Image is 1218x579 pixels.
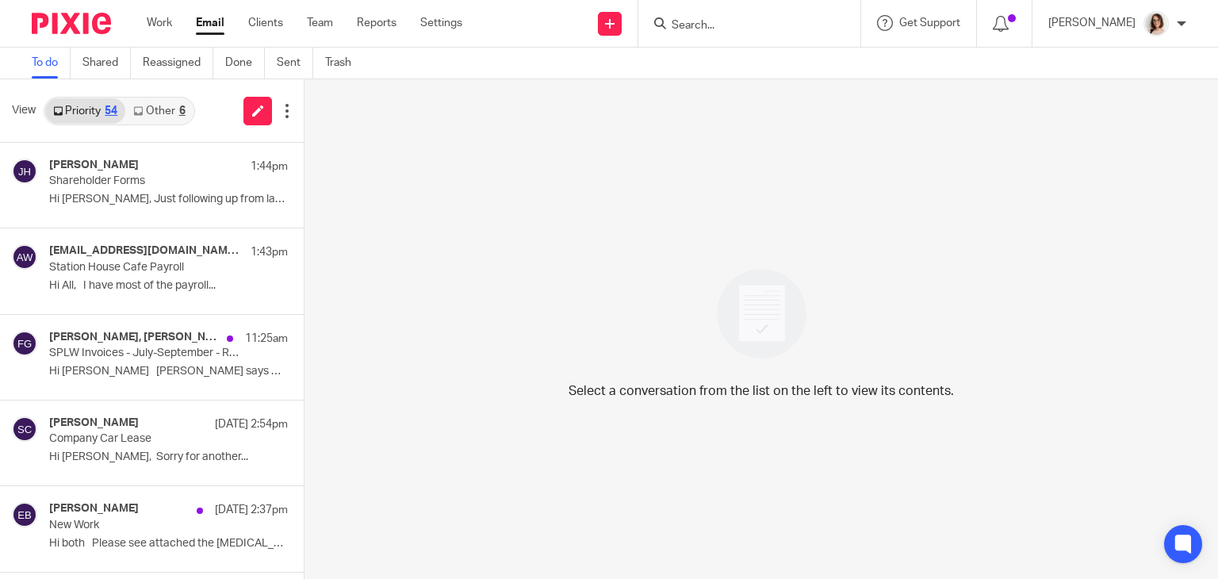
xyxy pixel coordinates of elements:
p: Station House Cafe Payroll [49,261,240,274]
p: 11:25am [245,331,288,347]
img: svg%3E [12,502,37,527]
a: Reassigned [143,48,213,79]
a: Team [307,15,333,31]
img: svg%3E [12,416,37,442]
img: Pixie [32,13,111,34]
p: Shareholder Forms [49,174,240,188]
span: View [12,102,36,119]
h4: [PERSON_NAME], [PERSON_NAME] (THE CASTLE MEDICAL GROUP) [49,331,219,344]
p: Hi All, I have most of the payroll... [49,279,288,293]
p: New Work [49,519,240,532]
a: Other6 [125,98,193,124]
p: SPLW Invoices - July-September - Ribblesdale PCN [49,347,240,360]
a: Priority54 [45,98,125,124]
p: 1:44pm [251,159,288,174]
a: Work [147,15,172,31]
p: 1:43pm [251,244,288,260]
h4: [EMAIL_ADDRESS][DOMAIN_NAME], [PERSON_NAME], Admin WSCG [49,244,243,258]
h4: [PERSON_NAME] [49,416,139,430]
h4: [PERSON_NAME] [49,159,139,172]
p: Hi [PERSON_NAME] [PERSON_NAME] says we are very... [49,365,288,378]
a: Settings [420,15,462,31]
div: 54 [105,105,117,117]
h4: [PERSON_NAME] [49,502,139,516]
a: Done [225,48,265,79]
a: Trash [325,48,363,79]
p: Hi [PERSON_NAME], Just following up from last... [49,193,288,206]
p: [DATE] 2:54pm [215,416,288,432]
a: Shared [82,48,131,79]
p: [DATE] 2:37pm [215,502,288,518]
a: To do [32,48,71,79]
input: Search [670,19,813,33]
p: Select a conversation from the list on the left to view its contents. [569,382,954,401]
div: 6 [179,105,186,117]
img: image [707,259,817,369]
p: Hi both Please see attached the [MEDICAL_DATA]... [49,537,288,550]
span: Get Support [899,17,960,29]
a: Clients [248,15,283,31]
p: Company Car Lease [49,432,240,446]
img: svg%3E [12,331,37,356]
a: Reports [357,15,396,31]
p: [PERSON_NAME] [1048,15,1136,31]
img: svg%3E [12,244,37,270]
img: svg%3E [12,159,37,184]
img: Caroline%20-%20HS%20-%20LI.png [1143,11,1169,36]
a: Email [196,15,224,31]
a: Sent [277,48,313,79]
p: Hi [PERSON_NAME], Sorry for another... [49,451,288,464]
